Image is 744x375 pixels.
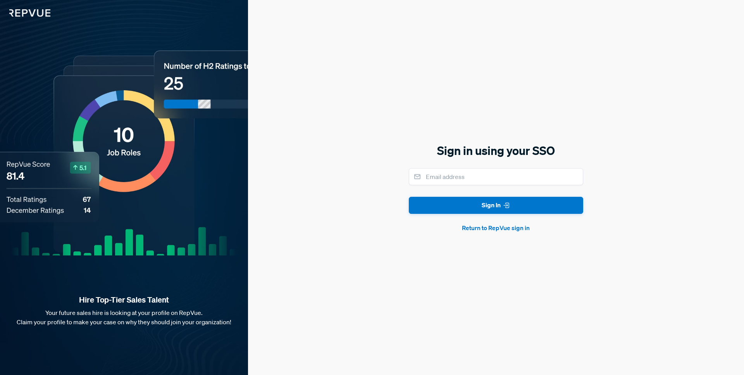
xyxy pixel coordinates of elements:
h5: Sign in using your SSO [409,143,583,159]
p: Your future sales hire is looking at your profile on RepVue. Claim your profile to make your case... [12,308,236,327]
button: Sign In [409,197,583,214]
strong: Hire Top-Tier Sales Talent [12,295,236,305]
button: Return to RepVue sign in [409,223,583,232]
input: Email address [409,168,583,185]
